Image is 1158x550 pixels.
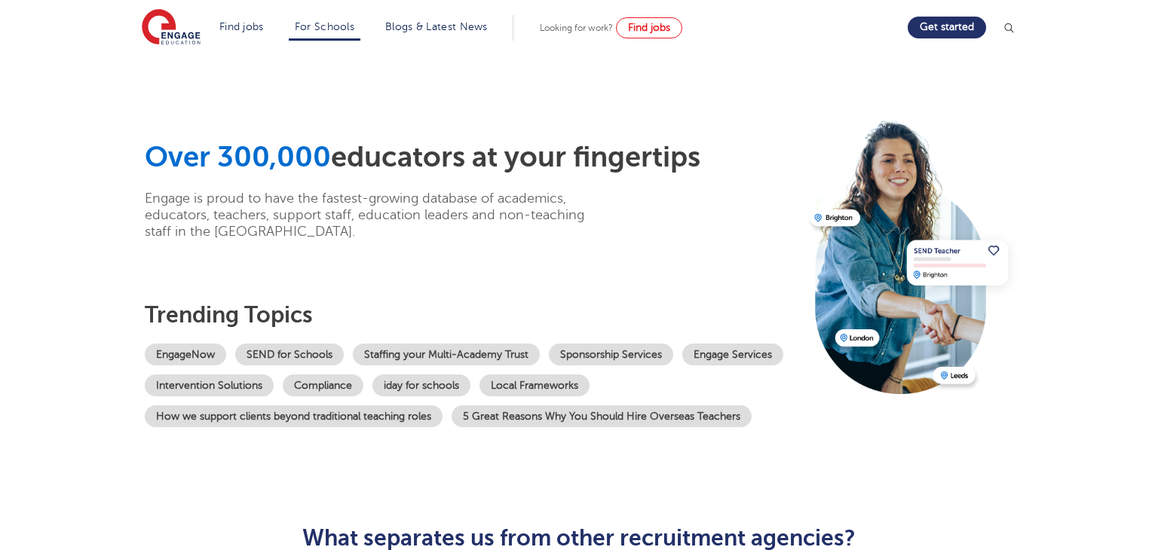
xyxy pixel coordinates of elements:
a: EngageNow [145,344,226,365]
a: Local Frameworks [479,374,590,396]
span: Looking for work? [540,23,613,33]
img: Engage Education [142,9,201,47]
a: Engage Services [682,344,783,365]
a: 5 Great Reasons Why You Should Hire Overseas Teachers [452,405,752,427]
h1: educators at your fingertips [145,140,799,175]
span: Find jobs [628,22,670,33]
a: Find jobs [219,21,264,32]
span: Over 300,000 [145,141,331,173]
a: Sponsorship Services [549,344,673,365]
a: iday for schools [372,374,470,396]
a: For Schools [295,21,354,32]
a: Get started [908,17,986,38]
a: SEND for Schools [235,344,344,365]
p: Engage is proud to have the fastest-growing database of academics, educators, teachers, support s... [145,190,608,240]
a: How we support clients beyond traditional teaching roles [145,405,443,427]
a: Find jobs [616,17,682,38]
a: Blogs & Latest News [385,21,488,32]
h3: Trending topics [145,301,799,328]
a: Intervention Solutions [145,374,274,396]
a: Compliance [283,374,363,396]
a: Staffing your Multi-Academy Trust [353,344,540,365]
